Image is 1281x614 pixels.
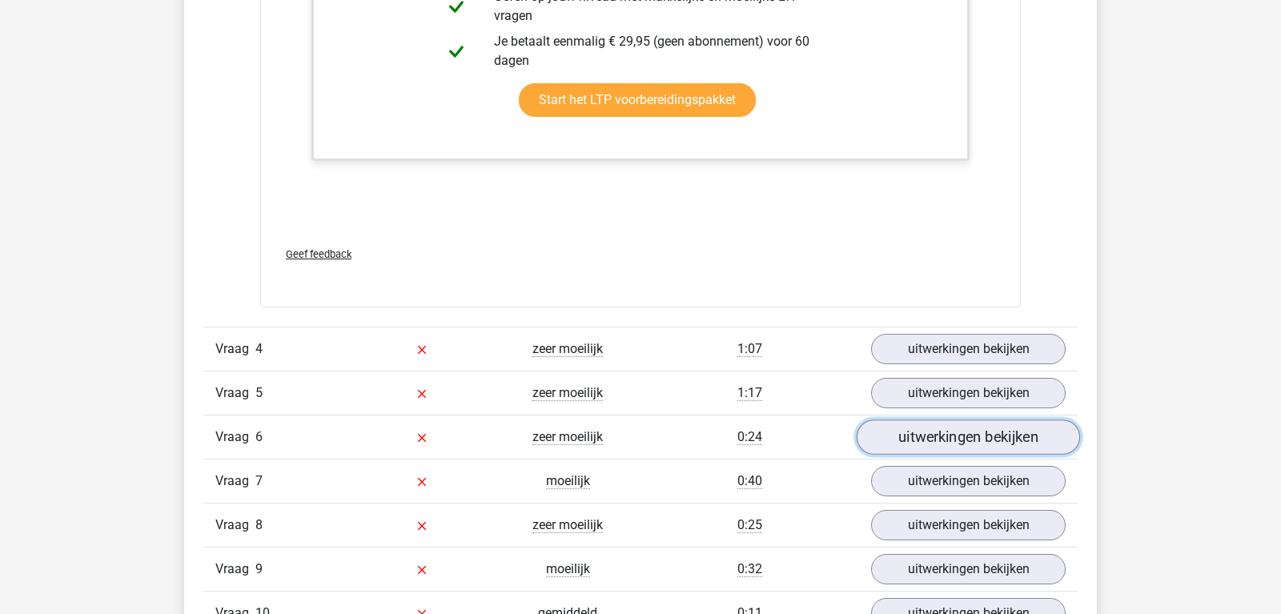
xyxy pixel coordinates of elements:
[215,339,255,359] span: Vraag
[255,517,263,532] span: 8
[215,560,255,579] span: Vraag
[871,334,1066,364] a: uitwerkingen bekijken
[737,473,762,489] span: 0:40
[255,385,263,400] span: 5
[286,248,351,260] span: Geef feedback
[255,473,263,488] span: 7
[737,341,762,357] span: 1:07
[215,383,255,403] span: Vraag
[546,473,590,489] span: moeilijk
[255,341,263,356] span: 4
[215,427,255,447] span: Vraag
[532,429,603,445] span: zeer moeilijk
[215,516,255,535] span: Vraag
[532,517,603,533] span: zeer moeilijk
[519,83,756,117] a: Start het LTP voorbereidingspakket
[532,341,603,357] span: zeer moeilijk
[871,510,1066,540] a: uitwerkingen bekijken
[871,466,1066,496] a: uitwerkingen bekijken
[255,429,263,444] span: 6
[871,378,1066,408] a: uitwerkingen bekijken
[255,561,263,576] span: 9
[532,385,603,401] span: zeer moeilijk
[215,472,255,491] span: Vraag
[737,385,762,401] span: 1:17
[737,517,762,533] span: 0:25
[737,561,762,577] span: 0:32
[737,429,762,445] span: 0:24
[871,554,1066,584] a: uitwerkingen bekijken
[546,561,590,577] span: moeilijk
[857,419,1080,455] a: uitwerkingen bekijken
